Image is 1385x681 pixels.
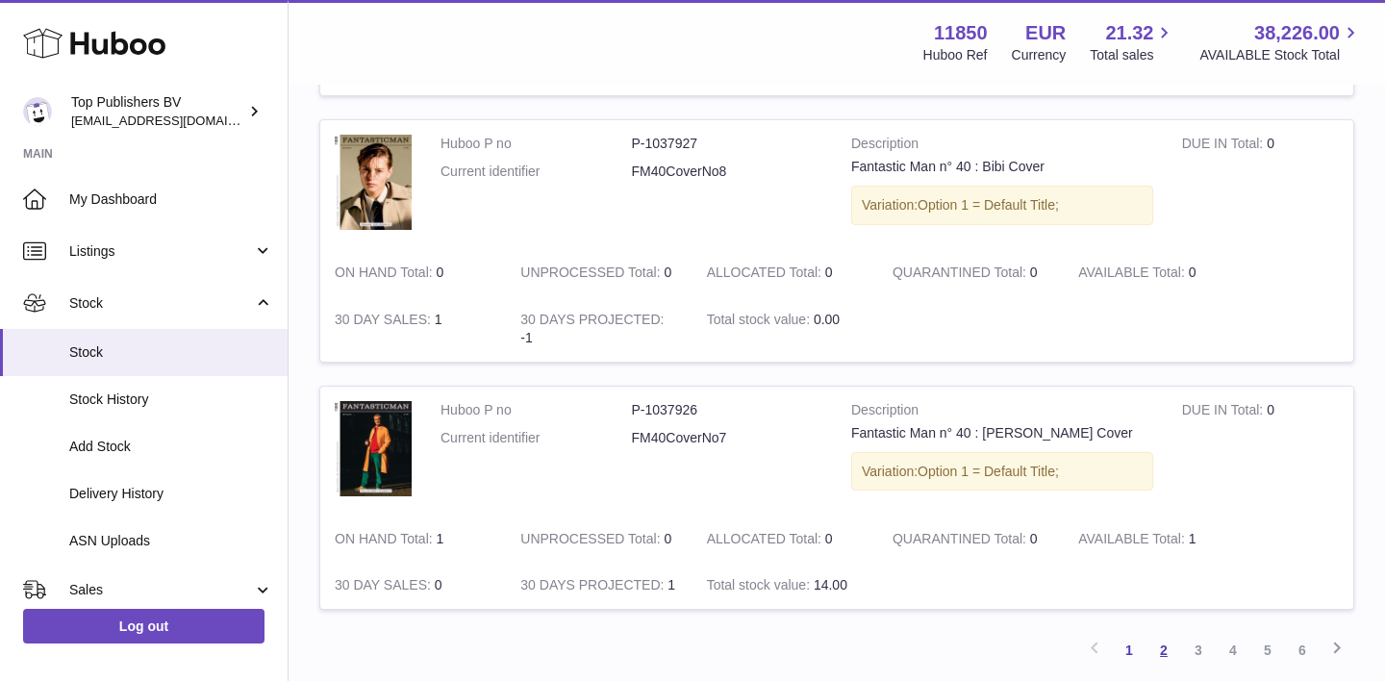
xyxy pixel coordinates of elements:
a: 6 [1285,633,1320,668]
strong: ALLOCATED Total [707,265,825,285]
td: 1 [320,516,506,563]
div: Currency [1012,46,1067,64]
strong: ON HAND Total [335,531,437,551]
span: Stock History [69,391,273,409]
a: Log out [23,609,264,643]
strong: Total stock value [707,312,814,332]
span: AVAILABLE Stock Total [1199,46,1362,64]
div: Fantastic Man n° 40 : Bibi Cover [851,158,1153,176]
strong: 30 DAY SALES [335,312,435,332]
td: 0 [1168,120,1353,249]
strong: ON HAND Total [335,265,437,285]
strong: UNPROCESSED Total [520,531,664,551]
td: 1 [506,562,692,609]
span: Stock [69,343,273,362]
td: 1 [320,296,506,362]
dt: Current identifier [441,163,632,181]
strong: ALLOCATED Total [707,531,825,551]
a: 2 [1146,633,1181,668]
td: 0 [320,562,506,609]
td: -1 [506,296,692,362]
a: 4 [1216,633,1250,668]
span: ASN Uploads [69,532,273,550]
span: Option 1 = Default Title; [918,464,1059,479]
a: 1 [1112,633,1146,668]
td: 0 [506,516,692,563]
td: 0 [692,249,878,296]
span: Total sales [1090,46,1175,64]
strong: AVAILABLE Total [1078,265,1188,285]
span: [EMAIL_ADDRESS][DOMAIN_NAME] [71,113,283,128]
td: 0 [1064,249,1249,296]
td: 0 [1168,387,1353,516]
dt: Current identifier [441,429,632,447]
strong: UNPROCESSED Total [520,265,664,285]
dt: Huboo P no [441,135,632,153]
span: Option 1 = Default Title; [918,197,1059,213]
strong: Description [851,135,1153,158]
a: 21.32 Total sales [1090,20,1175,64]
img: product image [335,401,412,496]
span: 0 [1030,531,1038,546]
div: Top Publishers BV [71,93,244,130]
dd: P-1037926 [632,401,823,419]
span: 0.00 [814,312,840,327]
img: accounts@fantasticman.com [23,97,52,126]
strong: EUR [1025,20,1066,46]
div: Huboo Ref [923,46,988,64]
span: Add Stock [69,438,273,456]
div: Variation: [851,186,1153,225]
strong: AVAILABLE Total [1078,531,1188,551]
dt: Huboo P no [441,401,632,419]
strong: 30 DAY SALES [335,577,435,597]
img: product image [335,135,412,230]
td: 0 [320,249,506,296]
td: 1 [1064,516,1249,563]
span: Sales [69,581,253,599]
strong: DUE IN Total [1182,402,1267,422]
span: Stock [69,294,253,313]
span: My Dashboard [69,190,273,209]
strong: 30 DAYS PROJECTED [520,312,664,332]
span: 21.32 [1105,20,1153,46]
strong: 30 DAYS PROJECTED [520,577,667,597]
span: 0 [1030,265,1038,280]
div: Fantastic Man n° 40 : [PERSON_NAME] Cover [851,424,1153,442]
dd: P-1037927 [632,135,823,153]
td: 0 [506,249,692,296]
strong: DUE IN Total [1182,136,1267,156]
strong: Description [851,401,1153,424]
dd: FM40CoverNo8 [632,163,823,181]
a: 38,226.00 AVAILABLE Stock Total [1199,20,1362,64]
strong: 11850 [934,20,988,46]
strong: QUARANTINED Total [893,531,1030,551]
a: 5 [1250,633,1285,668]
dd: FM40CoverNo7 [632,429,823,447]
a: 3 [1181,633,1216,668]
span: 14.00 [814,577,847,593]
strong: Total stock value [707,577,814,597]
td: 0 [692,516,878,563]
div: Variation: [851,452,1153,492]
strong: QUARANTINED Total [893,265,1030,285]
span: 38,226.00 [1254,20,1340,46]
span: Delivery History [69,485,273,503]
span: Listings [69,242,253,261]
